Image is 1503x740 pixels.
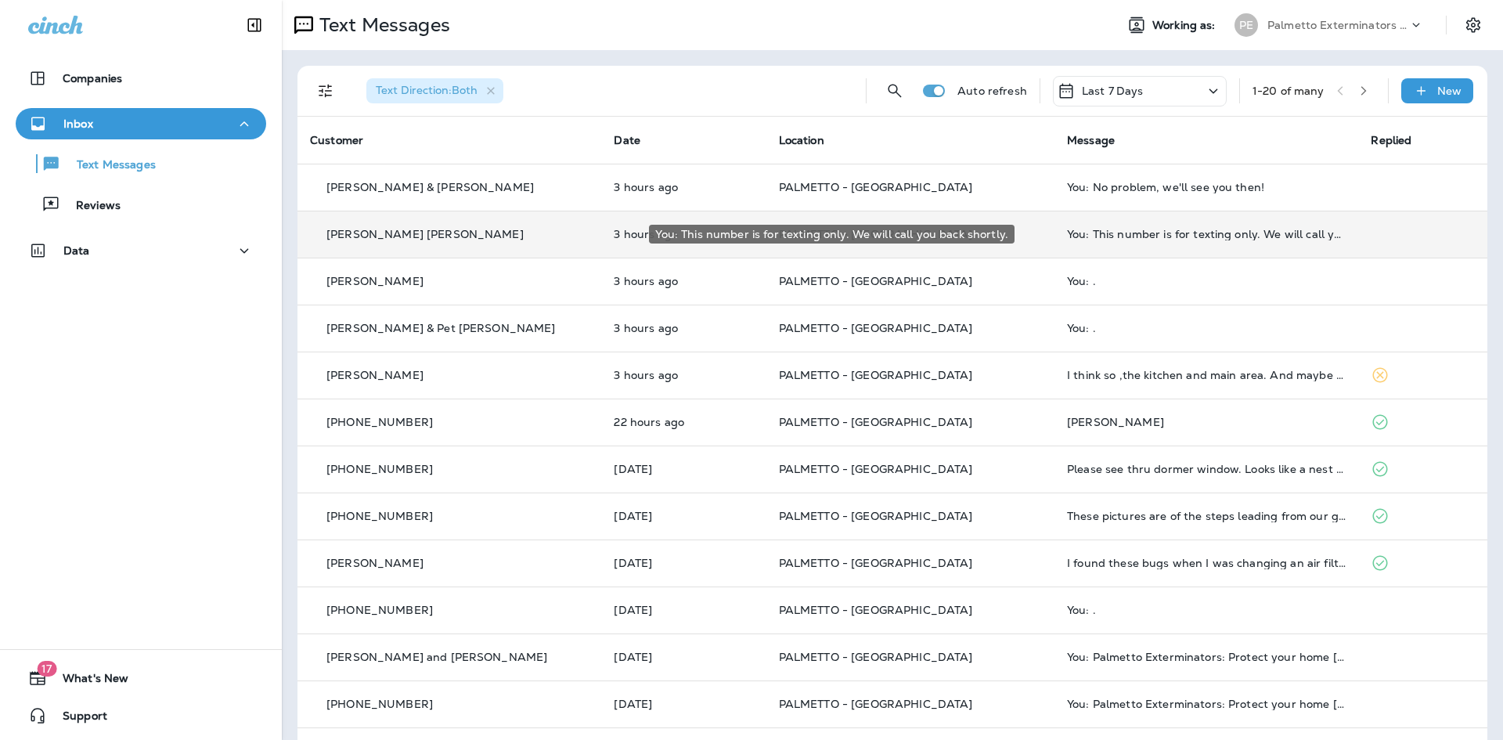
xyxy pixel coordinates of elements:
p: Companies [63,72,122,85]
p: Aug 26, 2025 04:18 PM [614,463,753,475]
span: Text Direction : Both [376,83,478,97]
button: Inbox [16,108,266,139]
p: Aug 27, 2025 04:56 PM [614,416,753,428]
p: New [1437,85,1462,97]
div: Text Direction:Both [366,78,503,103]
span: PALMETTO - [GEOGRAPHIC_DATA] [779,274,973,288]
button: Collapse Sidebar [232,9,276,41]
button: Text Messages [16,147,266,180]
p: [PHONE_NUMBER] [326,463,433,475]
button: Data [16,235,266,266]
div: You: This number is for texting only. We will call you back shortly. [1067,228,1346,240]
p: Palmetto Exterminators LLC [1267,19,1408,31]
span: Date [614,133,640,147]
p: [PERSON_NAME] [326,275,424,287]
p: [PERSON_NAME] [326,369,424,381]
p: Aug 28, 2025 12:31 PM [614,181,753,193]
p: Aug 25, 2025 06:27 PM [614,698,753,710]
span: PALMETTO - [GEOGRAPHIC_DATA] [779,321,973,335]
span: PALMETTO - [GEOGRAPHIC_DATA] [779,603,973,617]
span: PALMETTO - [GEOGRAPHIC_DATA] [779,697,973,711]
p: [PHONE_NUMBER] [326,604,433,616]
div: You: . [1067,275,1346,287]
span: PALMETTO - [GEOGRAPHIC_DATA] [779,180,973,194]
p: Aug 26, 2025 07:57 AM [614,604,753,616]
div: 1 - 20 of many [1252,85,1325,97]
div: PE [1234,13,1258,37]
p: Text Messages [61,158,156,173]
p: Inbox [63,117,93,130]
p: Reviews [60,199,121,214]
div: Please see thru dormer window. Looks like a nest of some kind. Can you give me your opinion on th... [1067,463,1346,475]
span: What's New [47,672,128,691]
button: Filters [310,75,341,106]
p: Aug 28, 2025 12:03 PM [614,369,753,381]
span: Message [1067,133,1115,147]
span: PALMETTO - [GEOGRAPHIC_DATA] [779,415,973,429]
div: You: No problem, we'll see you then! [1067,181,1346,193]
button: Search Messages [879,75,910,106]
button: Support [16,700,266,731]
span: Location [779,133,824,147]
div: You: Palmetto Exterminators: Protect your home today! Call 800-585-8019 to renew your Termite War... [1067,698,1346,710]
p: [PHONE_NUMBER] [326,416,433,428]
button: 17What's New [16,662,266,694]
span: PALMETTO - [GEOGRAPHIC_DATA] [779,509,973,523]
span: PALMETTO - [GEOGRAPHIC_DATA] [779,462,973,476]
p: Aug 28, 2025 12:30 PM [614,275,753,287]
button: Settings [1459,11,1487,39]
button: Reviews [16,188,266,221]
p: Auto refresh [957,85,1027,97]
p: Text Messages [313,13,450,37]
span: PALMETTO - [GEOGRAPHIC_DATA] [779,368,973,382]
p: Aug 25, 2025 06:27 PM [614,651,753,663]
p: Data [63,244,90,257]
span: Support [47,709,107,728]
div: I found these bugs when I was changing an air filter. They are dead. Are these termites? [1067,557,1346,569]
p: [PERSON_NAME] & Pet [PERSON_NAME] [326,322,556,334]
div: Cheslock [1067,416,1346,428]
p: Aug 26, 2025 01:59 PM [614,557,753,569]
div: You: Palmetto Exterminators: Protect your home today! Call 800-585-8019 to renew your Termite War... [1067,651,1346,663]
p: [PERSON_NAME] [PERSON_NAME] [326,228,524,240]
span: Working as: [1152,19,1219,32]
span: PALMETTO - [GEOGRAPHIC_DATA] [779,650,973,664]
p: Aug 28, 2025 12:30 PM [614,228,753,240]
div: I think so ,the kitchen and main area. And maybe we can find their source. [1067,369,1346,381]
button: Companies [16,63,266,94]
p: [PHONE_NUMBER] [326,698,433,710]
p: Last 7 Days [1082,85,1144,97]
span: Replied [1371,133,1411,147]
div: You: . [1067,604,1346,616]
span: 17 [37,661,56,677]
p: [PHONE_NUMBER] [326,510,433,522]
p: [PERSON_NAME] and [PERSON_NAME] [326,651,547,663]
p: [PERSON_NAME] & [PERSON_NAME] [326,181,534,193]
p: Aug 26, 2025 04:05 PM [614,510,753,522]
div: You: This number is for texting only. We will call you back shortly. [649,225,1015,244]
div: You: . [1067,322,1346,334]
span: Customer [310,133,363,147]
div: These pictures are of the steps leading from our garage under our house up to the first floor! Mu... [1067,510,1346,522]
p: [PERSON_NAME] [326,557,424,569]
p: Aug 28, 2025 12:30 PM [614,322,753,334]
span: PALMETTO - [GEOGRAPHIC_DATA] [779,556,973,570]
